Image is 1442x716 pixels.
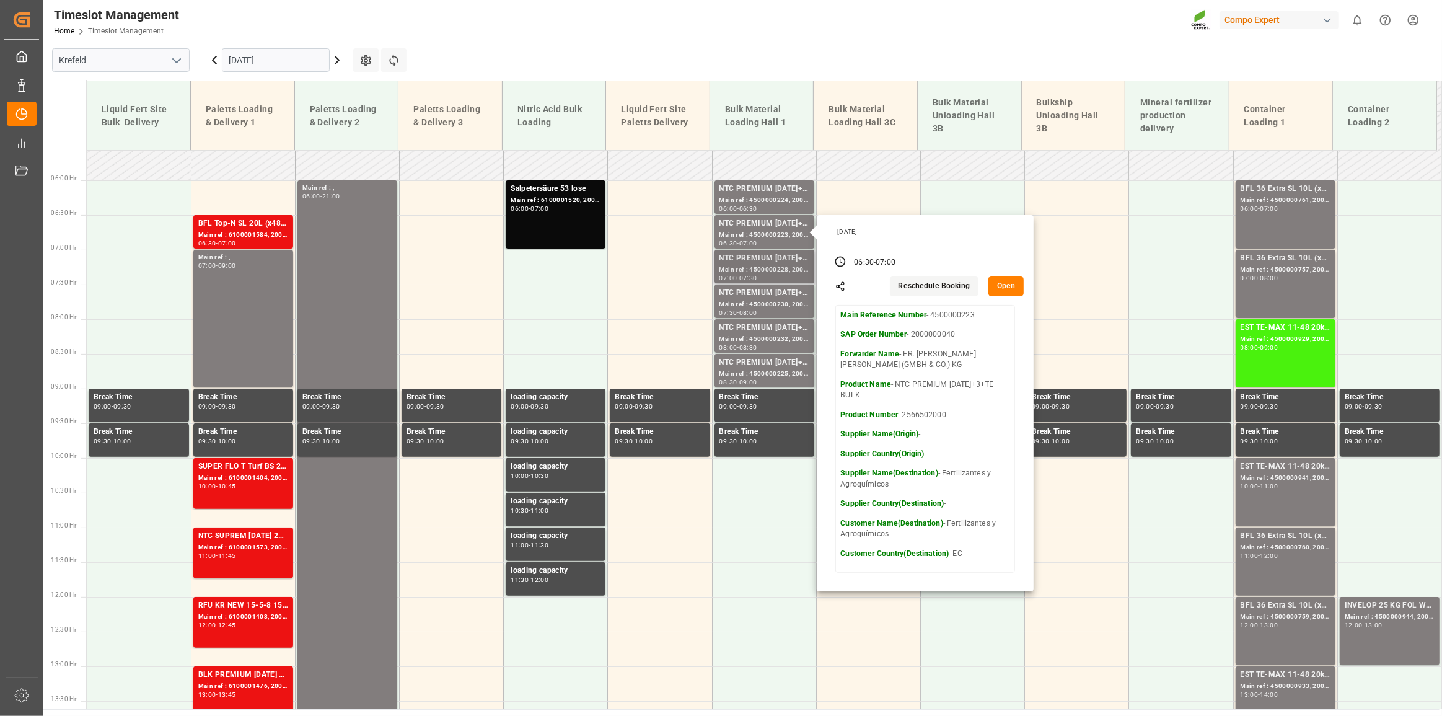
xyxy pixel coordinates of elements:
span: 08:00 Hr [51,314,76,320]
div: 06:30 [739,206,757,211]
span: 12:30 Hr [51,626,76,633]
div: 09:30 [302,438,320,444]
span: 07:00 Hr [51,244,76,251]
div: NTC PREMIUM [DATE]+3+TE BULK [719,252,809,265]
div: Main ref : 4500000761, 2000000600; [1241,195,1330,206]
p: - [840,449,1010,460]
div: Compo Expert [1220,11,1339,29]
div: 11:45 [218,553,236,559]
div: 11:00 [1260,484,1278,489]
div: 07:00 [739,241,757,246]
div: - [1154,404,1156,409]
div: Break Time [1136,391,1226,404]
div: 10:45 [218,484,236,489]
div: EST TE-MAX 11-48 20kg (x56) WW [1241,669,1330,681]
span: 06:00 Hr [51,175,76,182]
div: 13:00 [1241,692,1259,697]
div: 09:00 [1345,404,1363,409]
p: - [840,429,1010,440]
div: 09:30 [511,438,529,444]
p: - Fertilizantes y Agroquímicos [840,468,1010,490]
div: NTC PREMIUM [DATE]+3+TE BULK [719,356,809,369]
div: BFL 36 Extra SL 10L (x60) EN,TR MTO; [1241,530,1330,542]
div: Break Time [198,391,288,404]
strong: Product Name [840,380,891,389]
div: NTC PREMIUM [DATE]+3+TE BULK [719,218,809,230]
div: Liquid Fert Site Paletts Delivery [616,98,700,134]
div: 07:00 [1260,206,1278,211]
div: - [633,404,635,409]
div: 11:30 [530,542,548,548]
div: - [737,438,739,444]
div: 11:00 [198,553,216,559]
div: Timeslot Management [54,6,179,24]
div: INVELOP 25 KG FOL WW blank; [1345,599,1435,612]
div: 10:00 [426,438,444,444]
div: - [1363,404,1365,409]
div: - [1258,438,1260,444]
p: - 2000000040 [840,329,1010,340]
div: 08:30 [719,379,737,385]
div: 12:00 [1241,622,1259,628]
strong: Supplier Country(Destination) [840,499,944,508]
div: - [1258,345,1260,350]
div: - [112,404,113,409]
div: 07:00 [198,263,216,268]
div: Break Time [302,426,392,438]
div: 13:45 [218,692,236,697]
div: Main ref : 4500000232, 2000000040 [719,334,809,345]
div: 10:30 [530,473,548,479]
div: - [1050,438,1052,444]
div: NTC PREMIUM [DATE]+3+TE BULK [719,287,809,299]
div: 07:30 [739,275,757,281]
div: BLK PREMIUM [DATE] 25kg(x60)ES,IT,PT,SI; [198,669,288,681]
strong: Supplier Name(Origin) [840,430,918,438]
div: - [1258,622,1260,628]
div: 10:00 [1052,438,1070,444]
span: 10:00 Hr [51,453,76,459]
div: 09:00 [739,379,757,385]
div: 10:00 [739,438,757,444]
div: Liquid Fert Site Bulk Delivery [97,98,180,134]
button: Open [988,276,1024,296]
div: 09:00 [302,404,320,409]
div: Break Time [94,391,184,404]
div: - [737,206,739,211]
div: 08:00 [1260,275,1278,281]
div: 08:00 [719,345,737,350]
strong: Customer Name(Destination) [840,519,943,528]
span: 06:30 Hr [51,210,76,216]
div: 10:00 [218,438,236,444]
div: 09:00 [218,263,236,268]
div: Main ref : 4500000225, 2000000040 [719,369,809,379]
div: - [216,484,218,489]
div: Break Time [407,391,496,404]
div: EST TE-MAX 11-48 20kg (x56) WW [1241,461,1330,473]
div: Bulk Material Loading Hall 3C [824,98,907,134]
div: Main ref : 4500000944, 2000000971; [1345,612,1435,622]
div: 14:00 [1260,692,1278,697]
a: Home [54,27,74,35]
strong: Main Reference Number [840,311,926,319]
div: 09:30 [1345,438,1363,444]
div: - [737,241,739,246]
div: - [1258,404,1260,409]
span: 08:30 Hr [51,348,76,355]
div: - [320,404,322,409]
div: 06:30 [719,241,737,246]
div: Break Time [1345,391,1435,404]
div: - [216,553,218,559]
div: 09:30 [635,404,653,409]
div: - [320,193,322,199]
div: Break Time [1241,426,1330,438]
div: - [216,241,218,246]
div: 09:00 [1032,404,1050,409]
div: 07:30 [719,310,737,316]
div: 11:00 [1241,553,1259,559]
div: - [216,622,218,628]
div: BFL 36 Extra SL 10L (x60) EN,TR MTO; [1241,252,1330,265]
div: Break Time [719,426,809,438]
button: open menu [167,51,185,70]
span: 11:00 Hr [51,522,76,529]
div: 10:00 [322,438,340,444]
